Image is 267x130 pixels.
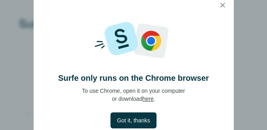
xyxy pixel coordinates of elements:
a: here [143,96,154,102]
h4: Surfe only runs on the Chrome browser [58,72,209,84]
span: Got it, thanks [117,116,150,124]
button: Got it, thanks [110,112,156,128]
img: Surfe and Google logos [83,18,185,63]
p: To use Chrome, open it on your computer or download . [82,87,185,103]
